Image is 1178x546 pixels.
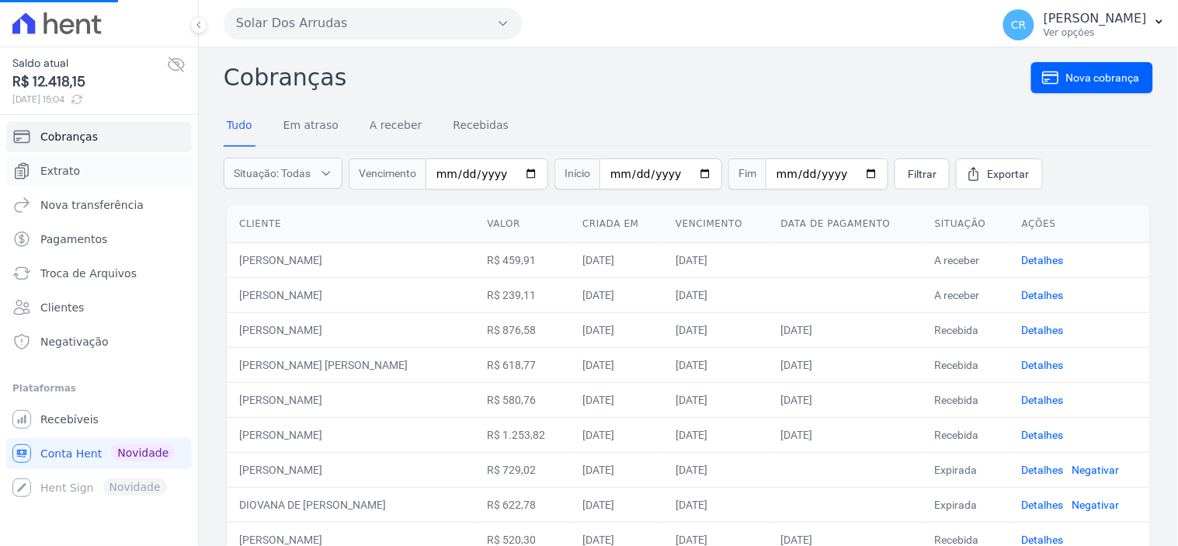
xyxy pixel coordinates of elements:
[12,92,167,106] span: [DATE] 15:04
[6,224,192,255] a: Pagamentos
[6,258,192,289] a: Troca de Arquivos
[1022,324,1064,336] a: Detalhes
[908,166,936,182] span: Filtrar
[1022,394,1064,406] a: Detalhes
[1022,429,1064,441] a: Detalhes
[12,55,167,71] span: Saldo atual
[40,163,80,179] span: Extrato
[663,347,769,382] td: [DATE]
[474,487,570,522] td: R$ 622,78
[663,487,769,522] td: [DATE]
[1009,205,1150,243] th: Ações
[474,347,570,382] td: R$ 618,77
[663,452,769,487] td: [DATE]
[923,242,1009,277] td: A receber
[570,347,663,382] td: [DATE]
[663,382,769,417] td: [DATE]
[227,205,474,243] th: Cliente
[40,300,84,315] span: Clientes
[40,446,102,461] span: Conta Hent
[474,205,570,243] th: Valor
[227,347,474,382] td: [PERSON_NAME] [PERSON_NAME]
[474,382,570,417] td: R$ 580,76
[40,197,144,213] span: Nova transferência
[923,382,1009,417] td: Recebida
[234,165,311,181] span: Situação: Todas
[6,326,192,357] a: Negativação
[923,277,1009,312] td: A receber
[474,242,570,277] td: R$ 459,91
[40,129,98,144] span: Cobranças
[1022,464,1064,476] a: Detalhes
[349,158,426,190] span: Vencimento
[1044,11,1147,26] p: [PERSON_NAME]
[280,106,342,147] a: Em atraso
[227,242,474,277] td: [PERSON_NAME]
[12,121,186,503] nav: Sidebar
[12,71,167,92] span: R$ 12.418,15
[988,166,1030,182] span: Exportar
[769,205,923,243] th: Data de pagamento
[1022,359,1064,371] a: Detalhes
[227,487,474,522] td: DIOVANA DE [PERSON_NAME]
[923,452,1009,487] td: Expirada
[6,190,192,221] a: Nova transferência
[1066,70,1140,85] span: Nova cobrança
[923,417,1009,452] td: Recebida
[227,382,474,417] td: [PERSON_NAME]
[227,277,474,312] td: [PERSON_NAME]
[474,277,570,312] td: R$ 239,11
[1072,499,1120,511] a: Negativar
[224,60,1031,95] h2: Cobranças
[40,412,99,427] span: Recebíveis
[769,382,923,417] td: [DATE]
[663,205,769,243] th: Vencimento
[991,3,1178,47] button: CR [PERSON_NAME] Ver opções
[224,158,342,189] button: Situação: Todas
[1022,289,1064,301] a: Detalhes
[6,292,192,323] a: Clientes
[1072,464,1120,476] a: Negativar
[769,312,923,347] td: [DATE]
[570,487,663,522] td: [DATE]
[570,312,663,347] td: [DATE]
[474,417,570,452] td: R$ 1.253,82
[570,277,663,312] td: [DATE]
[1022,534,1064,546] a: Detalhes
[224,8,522,39] button: Solar Dos Arrudas
[474,452,570,487] td: R$ 729,02
[450,106,513,147] a: Recebidas
[474,312,570,347] td: R$ 876,58
[923,487,1009,522] td: Expirada
[663,277,769,312] td: [DATE]
[570,382,663,417] td: [DATE]
[6,121,192,152] a: Cobranças
[1031,62,1153,93] a: Nova cobrança
[1044,26,1147,39] p: Ver opções
[570,242,663,277] td: [DATE]
[367,106,426,147] a: A receber
[923,347,1009,382] td: Recebida
[663,242,769,277] td: [DATE]
[923,205,1009,243] th: Situação
[1022,254,1064,266] a: Detalhes
[554,158,599,190] span: Início
[663,417,769,452] td: [DATE]
[570,205,663,243] th: Criada em
[12,379,186,398] div: Plataformas
[1022,499,1064,511] a: Detalhes
[6,404,192,435] a: Recebíveis
[923,312,1009,347] td: Recebida
[956,158,1043,190] a: Exportar
[1011,19,1027,30] span: CR
[769,347,923,382] td: [DATE]
[40,231,107,247] span: Pagamentos
[570,417,663,452] td: [DATE]
[6,155,192,186] a: Extrato
[895,158,950,190] a: Filtrar
[663,312,769,347] td: [DATE]
[40,266,137,281] span: Troca de Arquivos
[769,417,923,452] td: [DATE]
[224,106,255,147] a: Tudo
[227,312,474,347] td: [PERSON_NAME]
